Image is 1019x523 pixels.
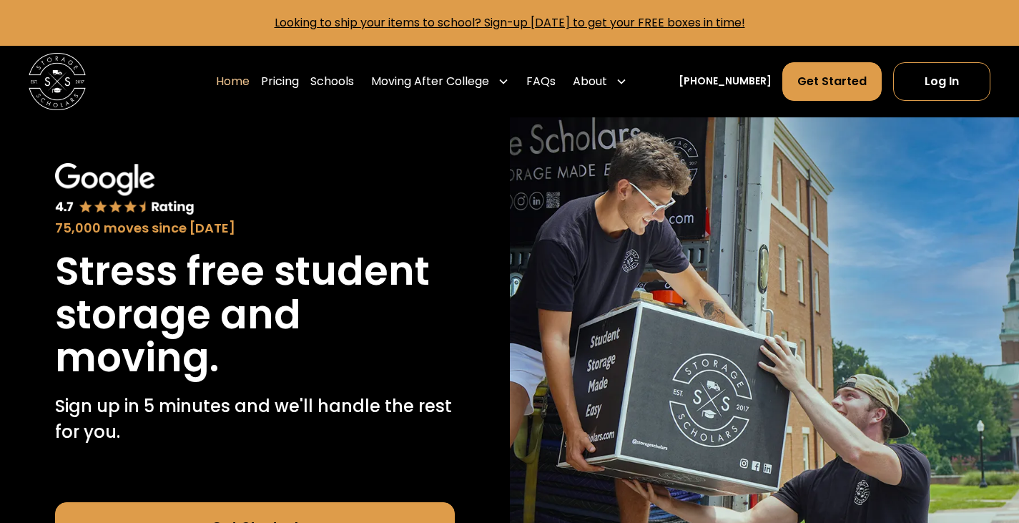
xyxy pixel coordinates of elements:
[55,163,195,217] img: Google 4.7 star rating
[216,62,250,102] a: Home
[573,73,607,90] div: About
[679,74,772,89] a: [PHONE_NUMBER]
[371,73,489,90] div: Moving After College
[782,62,882,101] a: Get Started
[310,62,354,102] a: Schools
[29,53,86,110] img: Storage Scholars main logo
[55,250,455,379] h1: Stress free student storage and moving.
[275,14,745,31] a: Looking to ship your items to school? Sign-up [DATE] to get your FREE boxes in time!
[526,62,556,102] a: FAQs
[261,62,299,102] a: Pricing
[893,62,990,101] a: Log In
[365,62,515,102] div: Moving After College
[55,394,455,445] p: Sign up in 5 minutes and we'll handle the rest for you.
[567,62,633,102] div: About
[55,219,455,238] div: 75,000 moves since [DATE]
